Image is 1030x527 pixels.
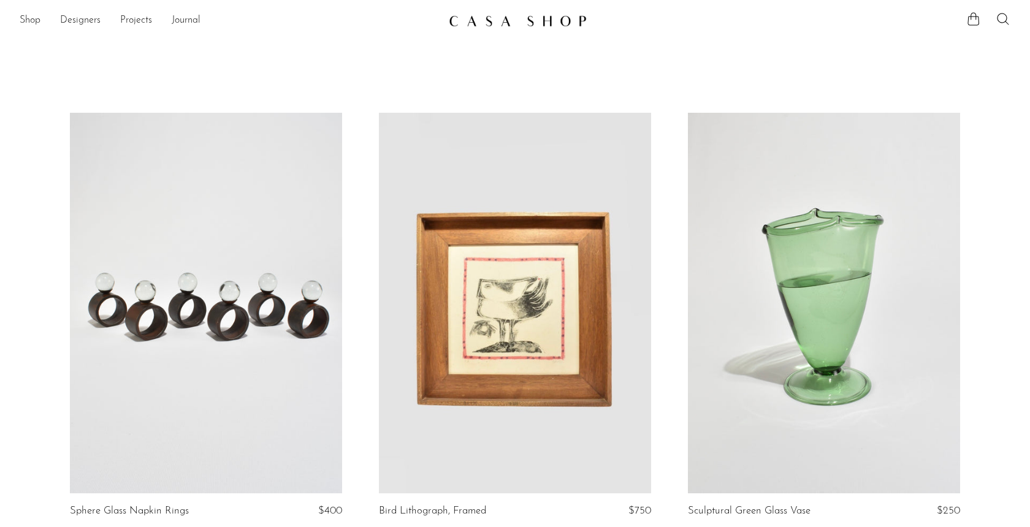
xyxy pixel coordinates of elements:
ul: NEW HEADER MENU [20,10,439,31]
a: Designers [60,13,101,29]
a: Journal [172,13,200,29]
nav: Desktop navigation [20,10,439,31]
a: Projects [120,13,152,29]
span: $750 [628,506,651,516]
a: Sculptural Green Glass Vase [688,506,811,517]
a: Shop [20,13,40,29]
a: Sphere Glass Napkin Rings [70,506,189,517]
a: Bird Lithograph, Framed [379,506,486,517]
span: $400 [318,506,342,516]
span: $250 [937,506,960,516]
